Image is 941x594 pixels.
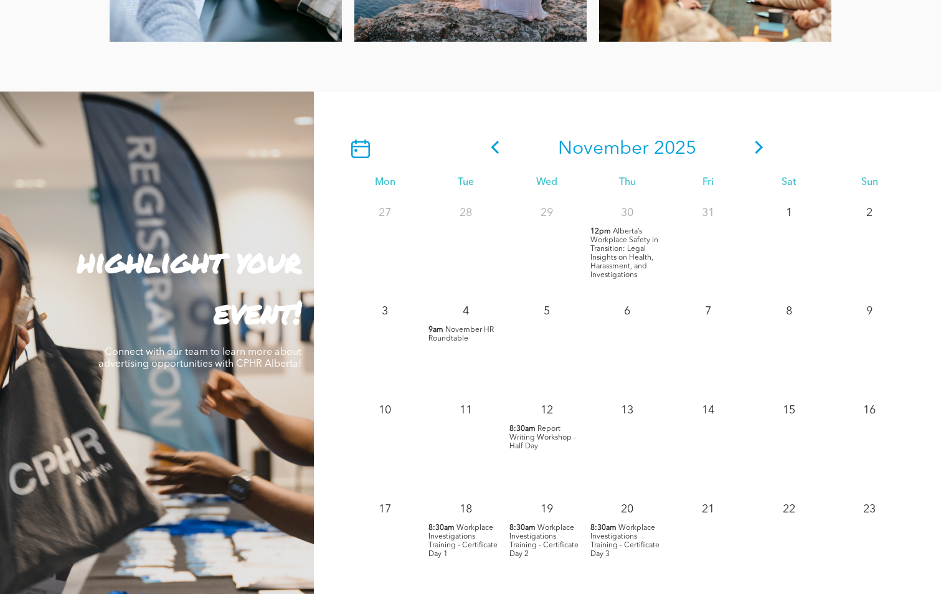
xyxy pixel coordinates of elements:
p: 7 [697,300,719,323]
span: 8:30am [428,524,455,532]
p: 17 [374,498,396,521]
span: 2025 [654,139,696,158]
p: 3 [374,300,396,323]
p: 6 [616,300,638,323]
p: 9 [858,300,881,323]
span: 8:30am [590,524,617,532]
span: 12pm [590,227,611,236]
span: Workplace Investigations Training - Certificate Day 3 [590,524,660,558]
div: Tue [425,177,506,189]
p: 20 [616,498,638,521]
p: 18 [455,498,477,521]
p: 12 [536,399,558,422]
span: Workplace Investigations Training - Certificate Day 1 [428,524,498,558]
span: Alberta’s Workplace Safety in Transition: Legal Insights on Health, Harassment, and Investigations [590,228,658,279]
p: 13 [616,399,638,422]
div: Sat [749,177,830,189]
span: 8:30am [509,425,536,433]
p: 21 [697,498,719,521]
span: 8:30am [509,524,536,532]
p: 16 [858,399,881,422]
strong: highlight your event! [77,238,301,334]
p: 22 [778,498,800,521]
div: Mon [345,177,426,189]
p: 31 [697,202,719,224]
div: Sun [829,177,910,189]
p: 5 [536,300,558,323]
div: Fri [668,177,749,189]
span: November HR Roundtable [428,326,494,342]
span: Connect with our team to learn more about advertising opportunities with CPHR Alberta! [98,347,301,369]
p: 23 [858,498,881,521]
p: 1 [778,202,800,224]
p: 11 [455,399,477,422]
p: 10 [374,399,396,422]
div: Thu [587,177,668,189]
div: Wed [506,177,587,189]
p: 4 [455,300,477,323]
span: Report Writing Workshop - Half Day [509,425,576,450]
p: 14 [697,399,719,422]
p: 29 [536,202,558,224]
span: 9am [428,326,443,334]
p: 2 [858,202,881,224]
p: 15 [778,399,800,422]
p: 19 [536,498,558,521]
p: 30 [616,202,638,224]
span: Workplace Investigations Training - Certificate Day 2 [509,524,579,558]
p: 28 [455,202,477,224]
p: 27 [374,202,396,224]
p: 8 [778,300,800,323]
span: November [558,139,649,158]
